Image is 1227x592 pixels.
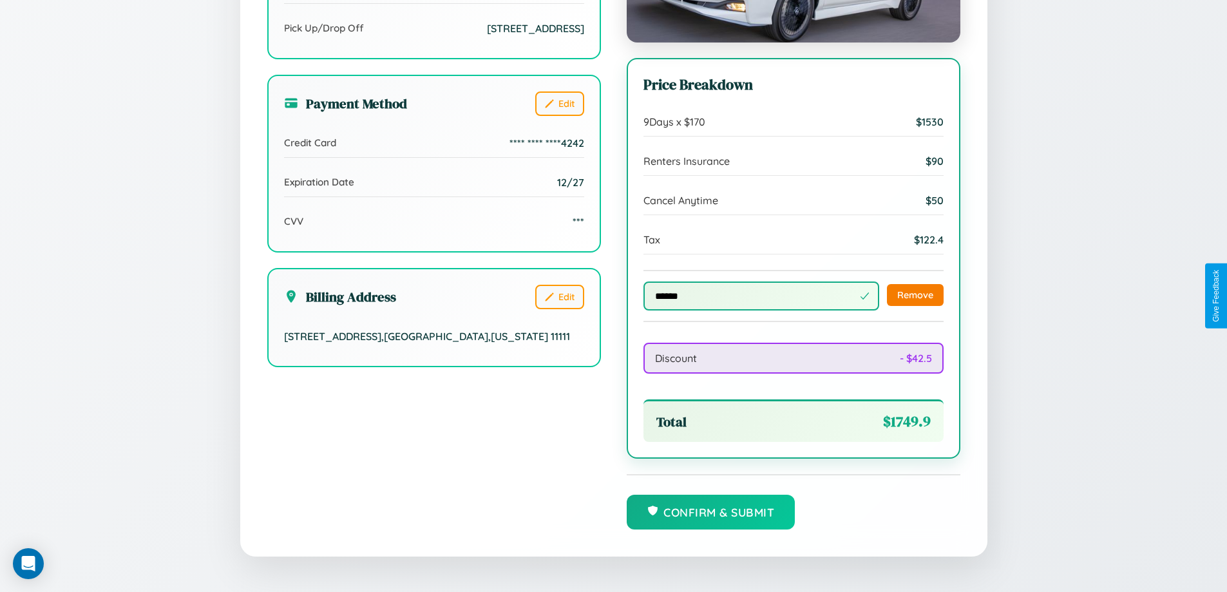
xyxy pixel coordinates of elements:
[284,287,396,306] h3: Billing Address
[284,215,303,227] span: CVV
[900,352,932,365] span: - $ 42.5
[916,115,944,128] span: $ 1530
[656,412,687,431] span: Total
[284,330,570,343] span: [STREET_ADDRESS] , [GEOGRAPHIC_DATA] , [US_STATE] 11111
[926,194,944,207] span: $ 50
[643,233,660,246] span: Tax
[643,75,944,95] h3: Price Breakdown
[487,22,584,35] span: [STREET_ADDRESS]
[535,91,584,116] button: Edit
[13,548,44,579] div: Open Intercom Messenger
[284,94,407,113] h3: Payment Method
[284,176,354,188] span: Expiration Date
[1212,270,1221,322] div: Give Feedback
[883,412,931,432] span: $ 1749.9
[655,352,697,365] span: Discount
[535,285,584,309] button: Edit
[914,233,944,246] span: $ 122.4
[284,22,364,34] span: Pick Up/Drop Off
[643,194,718,207] span: Cancel Anytime
[887,284,944,306] button: Remove
[643,115,705,128] span: 9 Days x $ 170
[926,155,944,167] span: $ 90
[627,495,795,530] button: Confirm & Submit
[557,176,584,189] span: 12/27
[284,137,336,149] span: Credit Card
[643,155,730,167] span: Renters Insurance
